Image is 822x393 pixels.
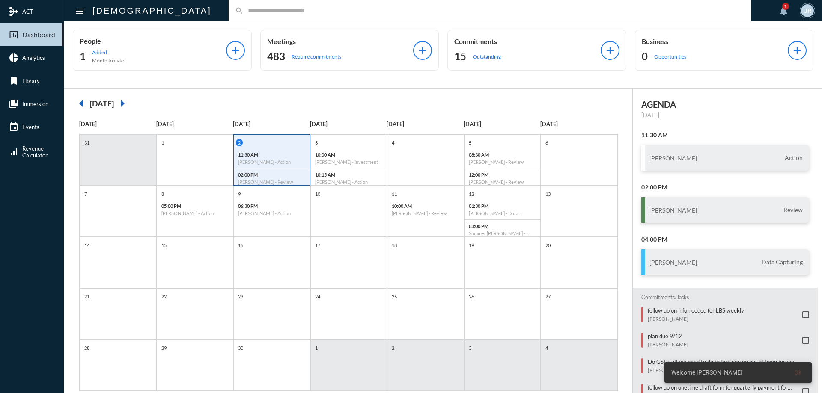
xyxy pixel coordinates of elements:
p: follow up on onetime draft form for quarterly payment for Guardian [648,384,798,391]
p: 10:00 AM [392,203,459,209]
p: 3 [467,344,474,352]
mat-icon: event [9,122,19,132]
span: Action [783,154,805,162]
h3: [PERSON_NAME] [649,259,697,266]
h3: [PERSON_NAME] [649,154,697,162]
h6: Summer [PERSON_NAME] - Data Capturing [469,230,536,236]
p: [PERSON_NAME] [648,316,744,322]
mat-icon: collections_bookmark [9,99,19,109]
h6: [PERSON_NAME] - Data Capturing [469,210,536,216]
h2: 483 [267,50,285,63]
p: 02:00 PM [238,172,306,177]
p: 10 [313,190,322,198]
h2: 02:00 PM [641,183,810,191]
h6: [PERSON_NAME] - Review [392,210,459,216]
p: [DATE] [310,121,387,127]
p: 12:00 PM [469,172,536,177]
p: 19 [467,242,476,249]
span: Dashboard [22,31,55,38]
p: 12 [467,190,476,198]
p: 20 [543,242,553,249]
div: 1 [782,3,789,10]
p: 11:30 AM [238,152,306,157]
p: 06:30 PM [238,203,306,209]
mat-icon: add [417,44,429,56]
h6: [PERSON_NAME] - Review [238,179,306,185]
mat-icon: add [791,44,803,56]
p: 5 [467,139,474,146]
h2: Commitments/Tasks [641,294,810,301]
h2: AGENDA [641,99,810,109]
p: Meetings [267,37,414,45]
mat-icon: pie_chart [9,53,19,63]
p: 3 [313,139,320,146]
p: Opportunities [654,53,686,60]
p: plan due 9/12 [648,333,688,340]
h6: [PERSON_NAME] - Investment [315,159,383,165]
p: 27 [543,293,553,300]
p: 1 [313,344,320,352]
p: Month to date [92,57,124,64]
span: Ok [794,369,801,376]
mat-icon: search [235,6,244,15]
span: Review [781,206,805,214]
p: 13 [543,190,553,198]
p: [DATE] [233,121,310,127]
p: 2 [390,344,396,352]
p: 21 [82,293,92,300]
h6: [PERSON_NAME] - Action [238,159,306,165]
p: 2 [236,139,243,146]
p: 01:30 PM [469,203,536,209]
div: JR [801,4,814,17]
p: Added [92,49,124,56]
p: 4 [543,344,550,352]
p: 17 [313,242,322,249]
mat-icon: bookmark [9,76,19,86]
p: 8 [159,190,166,198]
span: ACT [22,8,33,15]
h2: [DATE] [90,99,114,108]
button: Toggle sidenav [71,2,88,19]
mat-icon: notifications [779,6,789,16]
h2: [DEMOGRAPHIC_DATA] [92,4,211,18]
p: 11 [390,190,399,198]
p: Commitments [454,37,601,45]
mat-icon: add [229,44,241,56]
span: Events [22,124,39,130]
p: 7 [82,190,89,198]
span: Analytics [22,54,45,61]
span: Library [22,77,40,84]
h3: [PERSON_NAME] [649,207,697,214]
mat-icon: arrow_right [114,95,131,112]
p: [DATE] [464,121,541,127]
mat-icon: signal_cellular_alt [9,147,19,157]
p: 18 [390,242,399,249]
h6: [PERSON_NAME] - Action [238,210,306,216]
p: Business [642,37,788,45]
p: 1 [159,139,166,146]
span: Revenue Calculator [22,145,48,159]
mat-icon: mediation [9,6,19,17]
p: 28 [82,344,92,352]
p: 05:00 PM [161,203,229,209]
mat-icon: insert_chart_outlined [9,30,19,40]
p: 14 [82,242,92,249]
p: 24 [313,293,322,300]
p: 10:00 AM [315,152,383,157]
p: 08:30 AM [469,152,536,157]
p: [PERSON_NAME] [648,367,798,373]
span: Data Capturing [759,258,805,266]
p: People [80,37,226,45]
p: 26 [467,293,476,300]
p: 30 [236,344,245,352]
h2: 04:00 PM [641,236,810,243]
button: Ok [787,365,808,380]
p: Outstanding [473,53,501,60]
h2: 11:30 AM [641,131,810,139]
p: [DATE] [79,121,156,127]
p: 23 [236,293,245,300]
mat-icon: Side nav toggle icon [74,6,85,16]
h6: [PERSON_NAME] - Review [469,159,536,165]
p: [DATE] [540,121,617,127]
h6: [PERSON_NAME] - Action [315,179,383,185]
